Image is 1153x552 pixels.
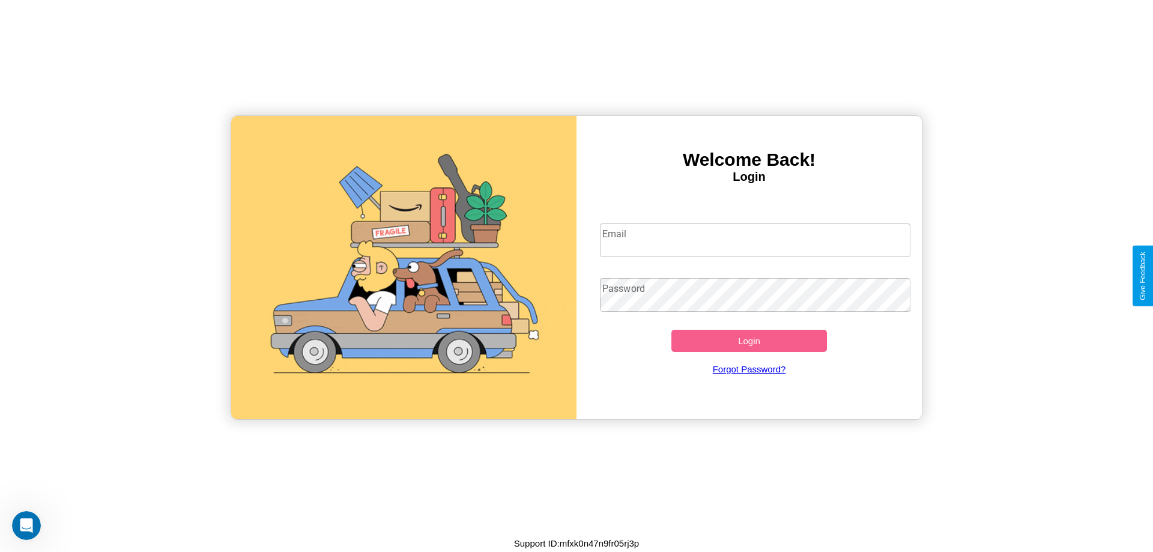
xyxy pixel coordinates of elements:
[671,330,827,352] button: Login
[594,352,905,386] a: Forgot Password?
[1139,252,1147,300] div: Give Feedback
[12,511,41,540] iframe: Intercom live chat
[576,170,922,184] h4: Login
[514,535,639,551] p: Support ID: mfxk0n47n9fr05rj3p
[231,116,576,419] img: gif
[576,150,922,170] h3: Welcome Back!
